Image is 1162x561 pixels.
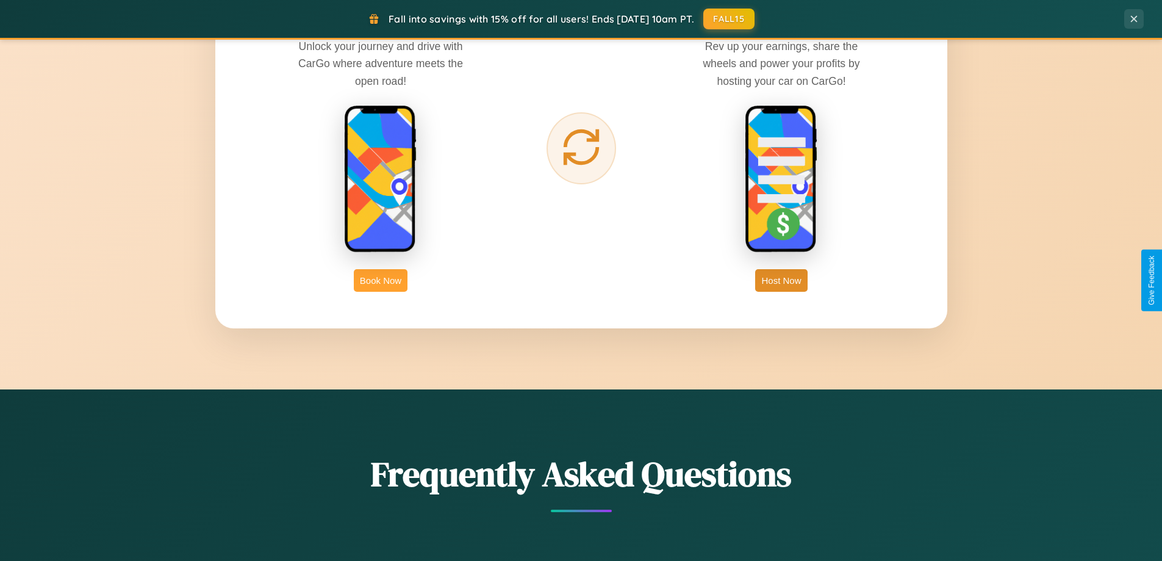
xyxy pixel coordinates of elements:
div: Give Feedback [1147,256,1156,305]
p: Unlock your journey and drive with CarGo where adventure meets the open road! [289,38,472,89]
span: Fall into savings with 15% off for all users! Ends [DATE] 10am PT. [389,13,694,25]
img: host phone [745,105,818,254]
button: Host Now [755,269,807,292]
h2: Frequently Asked Questions [215,451,947,498]
p: Rev up your earnings, share the wheels and power your profits by hosting your car on CarGo! [690,38,873,89]
button: FALL15 [703,9,755,29]
img: rent phone [344,105,417,254]
button: Book Now [354,269,407,292]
